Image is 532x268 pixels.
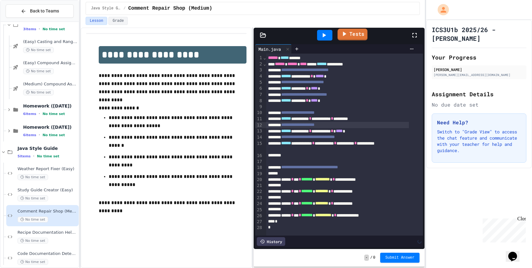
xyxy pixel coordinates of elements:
[255,171,263,177] div: 19
[23,124,77,130] span: Homework ([DATE])
[432,90,526,98] h2: Assignment Details
[255,73,263,79] div: 4
[506,243,526,262] iframe: chat widget
[17,174,48,180] span: No time set
[437,119,521,126] h3: Need Help?
[17,195,48,201] span: No time set
[431,2,450,17] div: My Account
[23,103,77,109] span: Homework ([DATE])
[33,154,34,159] span: •
[23,39,77,45] span: (Easy) Casting and Ranges of Variables
[385,255,415,260] span: Submit Answer
[255,219,263,225] div: 27
[370,255,372,260] span: /
[39,26,40,31] span: •
[255,165,263,171] div: 18
[17,238,48,244] span: No time set
[23,133,36,137] span: 6 items
[432,101,526,108] div: No due date set
[432,53,526,62] h2: Your Progress
[17,209,77,214] span: Comment Repair Shop (Medium)
[91,6,121,11] span: Java Style Guide
[255,177,263,183] div: 20
[17,259,48,265] span: No time set
[255,98,263,104] div: 8
[42,133,65,137] span: No time set
[263,61,266,66] span: Fold line
[255,79,263,86] div: 5
[255,128,263,134] div: 13
[42,112,65,116] span: No time set
[2,2,43,40] div: Chat with us now!Close
[255,201,263,207] div: 24
[23,27,36,31] span: 3 items
[6,4,74,18] button: Back to Teams
[255,225,263,231] div: 28
[23,82,77,87] span: (Medium) Compound Assignment Operators
[380,253,420,263] button: Submit Answer
[255,213,263,219] div: 26
[108,17,128,25] button: Grade
[39,111,40,116] span: •
[255,195,263,201] div: 23
[255,159,263,165] div: 17
[255,55,263,61] div: 1
[480,216,526,242] iframe: chat widget
[373,255,375,260] span: 0
[17,251,77,256] span: Code Documentation Detective (Hard)
[337,29,367,41] a: Tests
[255,110,263,116] div: 10
[128,5,212,12] span: Comment Repair Shop (Medium)
[86,17,107,25] button: Lesson
[255,92,263,98] div: 7
[23,89,54,95] span: No time set
[255,141,263,153] div: 15
[255,183,263,189] div: 21
[17,154,31,158] span: 5 items
[364,255,369,261] span: -
[39,132,40,137] span: •
[17,230,77,235] span: Recipe Documentation Helper (Medium)
[255,61,263,67] div: 2
[257,237,285,246] div: History
[255,134,263,141] div: 14
[23,47,54,53] span: No time set
[23,60,77,66] span: (Easy) Compound Assignment Operators
[255,46,284,52] div: Main.java
[23,112,36,116] span: 6 items
[17,188,77,193] span: Study Guide Creator (Easy)
[30,8,59,14] span: Back to Teams
[255,104,263,110] div: 9
[17,166,77,172] span: Weather Report Fixer (Easy)
[123,6,126,11] span: /
[17,146,77,151] span: Java Style Guide
[255,44,292,54] div: Main.java
[434,67,525,72] div: [PERSON_NAME]
[37,154,59,158] span: No time set
[255,207,263,213] div: 25
[255,116,263,122] div: 11
[255,85,263,92] div: 6
[434,73,525,77] div: [PERSON_NAME][EMAIL_ADDRESS][DOMAIN_NAME]
[255,67,263,73] div: 3
[432,25,526,43] h1: ICS3U1b 2025/26 - [PERSON_NAME]
[255,189,263,195] div: 22
[17,217,48,223] span: No time set
[437,129,521,154] p: Switch to "Grade View" to access the chat feature and communicate with your teacher for help and ...
[255,122,263,128] div: 12
[42,27,65,31] span: No time set
[255,153,263,159] div: 16
[23,68,54,74] span: No time set
[263,55,266,60] span: Fold line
